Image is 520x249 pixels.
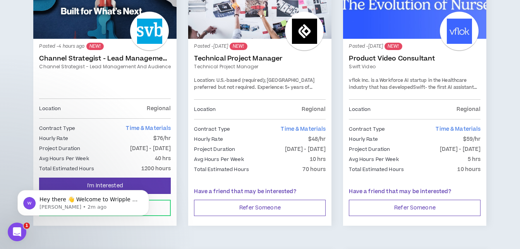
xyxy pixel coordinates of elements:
p: [DATE] - [DATE] [440,145,481,154]
p: Hourly Rate [194,135,223,144]
span: Time & Materials [281,125,326,133]
a: Swift [413,84,425,91]
p: Location [194,105,216,114]
p: 10 hours [457,165,481,174]
p: Posted - [DATE] [349,43,481,50]
p: Avg Hours Per Week [349,155,398,164]
span: vflok Inc. is a Workforce AI startup in the Healthcare industry that has developed [349,77,467,91]
p: Location [39,104,61,113]
p: Posted - [DATE] [194,43,326,50]
p: Posted - 4 hours ago [39,43,171,50]
p: Avg Hours Per Week [39,154,89,163]
p: Regional [302,105,326,114]
p: Have a friend that may be interested? [349,188,481,196]
sup: NEW! [86,43,104,50]
p: 1200 hours [141,164,171,173]
p: Regional [457,105,481,114]
sup: NEW! [230,43,247,50]
p: [DATE] - [DATE] [285,145,326,154]
p: $59/hr [463,135,481,144]
span: U.S.-based (required); [GEOGRAPHIC_DATA] preferred but not required. [194,77,314,91]
a: Channel Strategist - Lead Management and Audience [39,55,171,62]
p: 40 hrs [155,154,171,163]
a: Technical Project Manager [194,55,326,62]
iframe: Intercom notifications message [6,174,161,228]
sup: NEW! [384,43,402,50]
p: [DATE] - [DATE] [130,144,171,153]
p: Project Duration [39,144,80,153]
p: Avg Hours Per Week [194,155,244,164]
button: Refer Someone [349,200,481,216]
iframe: Intercom live chat [8,223,26,241]
p: $76/hr [153,134,171,143]
span: Time & Materials [126,124,171,132]
a: Channel Strategist - Lead Management and Audience [39,63,171,70]
a: Technical Project Manager [194,63,326,70]
a: Product Video Consultant [349,55,481,62]
p: Contract Type [349,125,385,133]
span: Time & Materials [436,125,481,133]
p: $48/hr [308,135,326,144]
p: Location [349,105,371,114]
a: Swift video [349,63,481,70]
p: Total Estimated Hours [194,165,249,174]
p: Project Duration [349,145,390,154]
p: Total Estimated Hours [349,165,404,174]
p: 5 hrs [468,155,481,164]
p: Hourly Rate [39,134,68,143]
p: Have a friend that may be interested? [194,188,326,196]
button: Refer Someone [194,200,326,216]
p: Project Duration [194,145,235,154]
span: Location: [194,77,215,84]
p: Total Estimated Hours [39,164,94,173]
p: Hourly Rate [349,135,378,144]
p: 70 hours [302,165,326,174]
span: 1 [24,223,30,229]
span: Experience: [257,84,284,91]
p: Contract Type [194,125,230,133]
p: 10 hrs [310,155,326,164]
p: Regional [147,104,171,113]
p: Contract Type [39,124,75,133]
